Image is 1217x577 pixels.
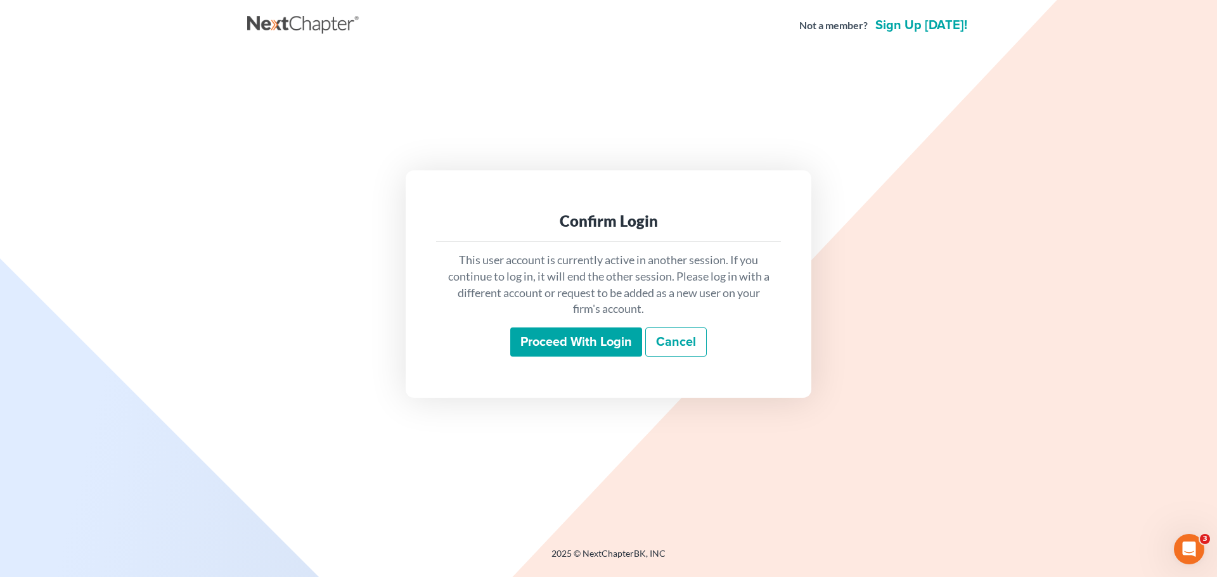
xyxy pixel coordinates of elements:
[446,211,771,231] div: Confirm Login
[446,252,771,317] p: This user account is currently active in another session. If you continue to log in, it will end ...
[645,327,707,357] a: Cancel
[1200,534,1210,544] span: 3
[873,19,970,32] a: Sign up [DATE]!
[510,327,642,357] input: Proceed with login
[247,547,970,570] div: 2025 © NextChapterBK, INC
[799,18,868,33] strong: Not a member?
[1174,534,1204,564] iframe: Intercom live chat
